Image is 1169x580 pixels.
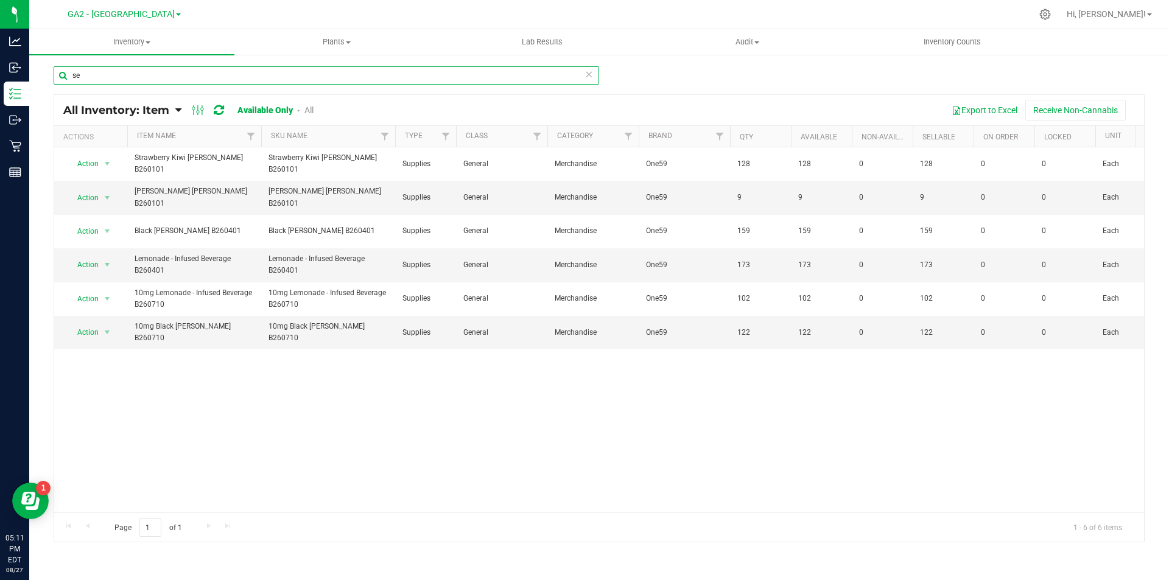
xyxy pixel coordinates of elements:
[859,225,905,237] span: 0
[1103,293,1149,304] span: Each
[237,105,293,115] a: Available Only
[646,293,723,304] span: One59
[463,327,540,338] span: General
[555,158,631,170] span: Merchandise
[135,253,254,276] span: Lemonade - Infused Beverage B260401
[463,192,540,203] span: General
[648,131,672,140] a: Brand
[646,158,723,170] span: One59
[862,133,916,141] a: Non-Available
[920,293,966,304] span: 102
[29,37,234,47] span: Inventory
[981,327,1027,338] span: 0
[859,293,905,304] span: 0
[859,259,905,271] span: 0
[1042,259,1088,271] span: 0
[983,133,1018,141] a: On Order
[1042,327,1088,338] span: 0
[402,192,449,203] span: Supplies
[304,105,314,115] a: All
[100,256,115,273] span: select
[135,321,254,344] span: 10mg Black [PERSON_NAME] B260710
[920,158,966,170] span: 128
[798,158,844,170] span: 128
[646,327,723,338] span: One59
[981,259,1027,271] span: 0
[737,327,784,338] span: 122
[1042,158,1088,170] span: 0
[920,327,966,338] span: 122
[36,481,51,495] iframe: Resource center unread badge
[646,259,723,271] span: One59
[463,158,540,170] span: General
[646,225,723,237] span: One59
[269,225,388,237] span: Black [PERSON_NAME] B260401
[505,37,579,47] span: Lab Results
[798,327,844,338] span: 122
[66,223,99,240] span: Action
[63,103,169,117] span: All Inventory: Item
[584,66,593,82] span: Clear
[402,259,449,271] span: Supplies
[907,37,997,47] span: Inventory Counts
[463,293,540,304] span: General
[29,29,234,55] a: Inventory
[798,293,844,304] span: 102
[402,293,449,304] span: Supplies
[234,29,440,55] a: Plants
[63,133,122,141] div: Actions
[66,256,99,273] span: Action
[798,259,844,271] span: 173
[859,327,905,338] span: 0
[9,166,21,178] inline-svg: Reports
[54,66,599,85] input: Search Item Name, Retail Display Name, SKU, Part Number...
[271,131,307,140] a: SKU Name
[66,324,99,341] span: Action
[405,131,423,140] a: Type
[66,290,99,307] span: Action
[402,225,449,237] span: Supplies
[9,114,21,126] inline-svg: Outbound
[1042,293,1088,304] span: 0
[100,324,115,341] span: select
[269,287,388,310] span: 10mg Lemonade - Infused Beverage B260710
[555,327,631,338] span: Merchandise
[801,133,837,141] a: Available
[920,225,966,237] span: 159
[269,321,388,344] span: 10mg Black [PERSON_NAME] B260710
[269,152,388,175] span: Strawberry Kiwi [PERSON_NAME] B260101
[1103,327,1149,338] span: Each
[1067,9,1146,19] span: Hi, [PERSON_NAME]!
[402,327,449,338] span: Supplies
[555,192,631,203] span: Merchandise
[1042,225,1088,237] span: 0
[5,533,24,565] p: 05:11 PM EDT
[9,35,21,47] inline-svg: Analytics
[737,293,784,304] span: 102
[466,131,488,140] a: Class
[9,61,21,74] inline-svg: Inbound
[710,126,730,147] a: Filter
[527,126,547,147] a: Filter
[104,518,192,537] span: Page of 1
[269,253,388,276] span: Lemonade - Infused Beverage B260401
[463,259,540,271] span: General
[440,29,645,55] a: Lab Results
[375,126,395,147] a: Filter
[66,155,99,172] span: Action
[135,287,254,310] span: 10mg Lemonade - Infused Beverage B260710
[737,158,784,170] span: 128
[850,29,1055,55] a: Inventory Counts
[436,126,456,147] a: Filter
[12,483,49,519] iframe: Resource center
[135,152,254,175] span: Strawberry Kiwi [PERSON_NAME] B260101
[646,192,723,203] span: One59
[619,126,639,147] a: Filter
[737,225,784,237] span: 159
[9,140,21,152] inline-svg: Retail
[555,293,631,304] span: Merchandise
[1042,192,1088,203] span: 0
[944,100,1025,121] button: Export to Excel
[981,158,1027,170] span: 0
[63,103,175,117] a: All Inventory: Item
